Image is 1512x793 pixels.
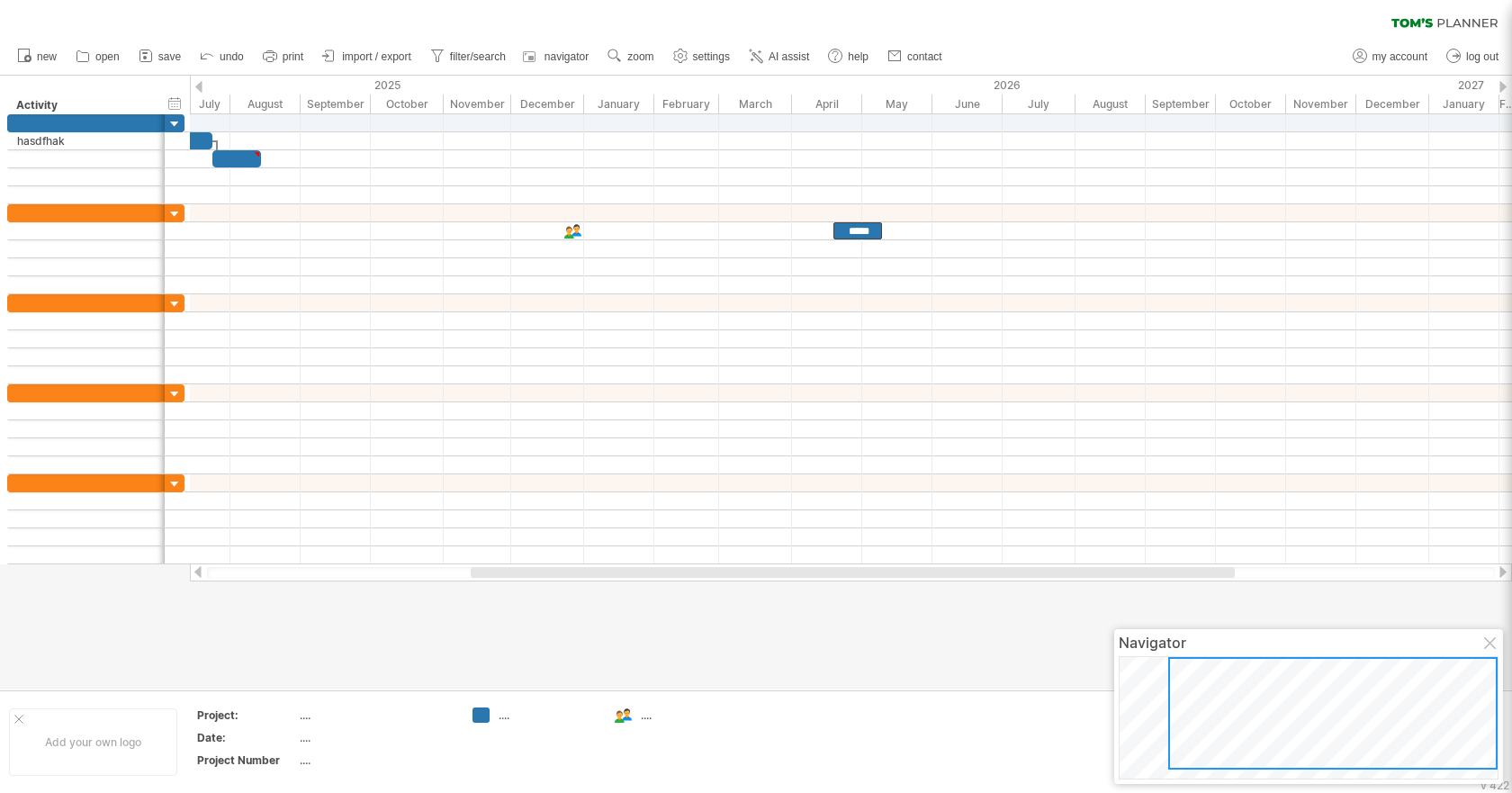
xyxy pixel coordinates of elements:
[220,50,244,63] span: undo
[511,95,584,113] div: December 2025
[769,50,809,63] span: AI assist
[584,76,1429,95] div: 2026
[1480,779,1509,792] div: v 422
[71,45,125,68] a: open
[499,707,597,723] div: ....
[426,45,511,68] a: filter/search
[1356,95,1429,113] div: December 2026
[1146,95,1216,113] div: September 2026
[13,45,62,68] a: new
[230,95,301,113] div: August 2025
[197,707,296,723] div: Project:
[444,95,511,113] div: November 2025
[17,132,156,149] div: hasdfhak
[1442,45,1504,68] a: log out
[197,730,296,745] div: Date:
[862,95,932,113] div: May 2026
[848,50,868,63] span: help
[1216,95,1286,113] div: October 2026
[520,45,594,68] a: navigator
[883,45,948,68] a: contact
[603,45,659,68] a: zoom
[157,95,230,113] div: July 2025
[823,45,874,68] a: help
[9,708,177,776] div: Add your own logo
[197,752,296,768] div: Project Number
[301,95,371,113] div: September 2025
[932,95,1003,113] div: June 2026
[641,707,739,723] div: ....
[318,45,417,68] a: import / export
[693,50,730,63] span: settings
[744,45,814,68] a: AI assist
[450,50,506,63] span: filter/search
[1119,634,1498,652] div: Navigator
[258,45,309,68] a: print
[300,752,451,768] div: ....
[907,50,942,63] span: contact
[1075,95,1146,113] div: August 2026
[1286,95,1356,113] div: November 2026
[544,50,589,63] span: navigator
[1348,45,1433,68] a: my account
[283,50,303,63] span: print
[95,50,120,63] span: open
[300,730,451,745] div: ....
[134,45,186,68] a: save
[158,50,181,63] span: save
[654,95,719,113] div: February 2026
[195,45,249,68] a: undo
[1429,95,1499,113] div: January 2027
[16,96,155,114] div: Activity
[371,95,444,113] div: October 2025
[1372,50,1427,63] span: my account
[342,50,411,63] span: import / export
[584,95,654,113] div: January 2026
[300,707,451,723] div: ....
[37,50,57,63] span: new
[792,95,862,113] div: April 2026
[669,45,735,68] a: settings
[1003,95,1075,113] div: July 2026
[627,50,653,63] span: zoom
[719,95,792,113] div: March 2026
[1466,50,1498,63] span: log out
